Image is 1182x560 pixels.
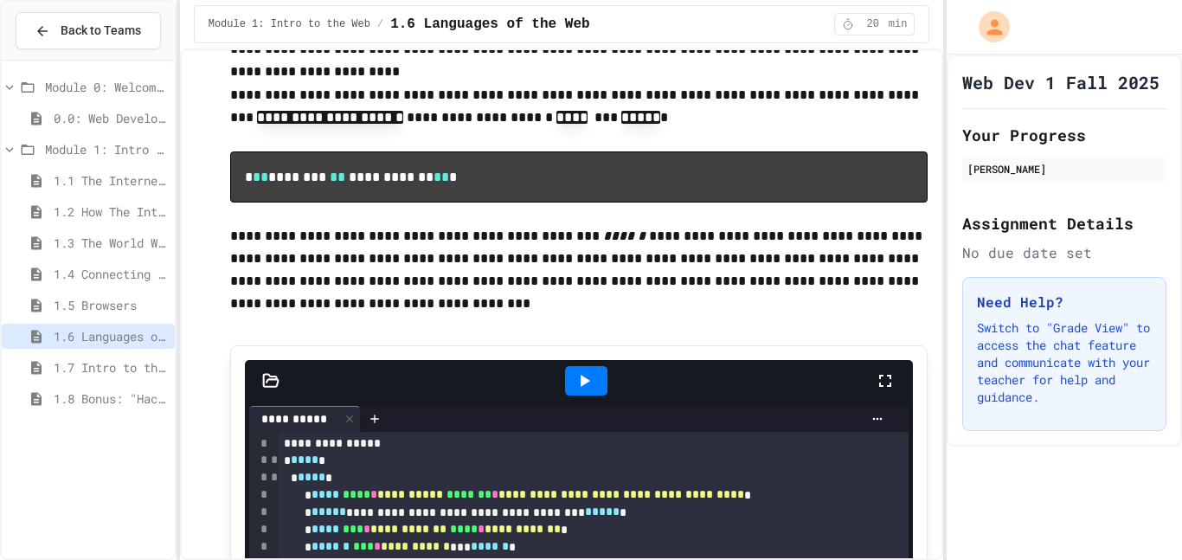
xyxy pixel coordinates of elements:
button: Back to Teams [16,12,161,49]
span: 1.1 The Internet and its Impact on Society [54,171,168,190]
span: / [377,17,383,31]
h2: Assignment Details [962,211,1166,235]
span: 1.6 Languages of the Web [390,14,589,35]
span: min [889,17,908,31]
h1: Web Dev 1 Fall 2025 [962,70,1160,94]
span: 1.2 How The Internet Works [54,203,168,221]
span: 20 [859,17,887,31]
span: 1.8 Bonus: "Hacking" The Web [54,389,168,408]
span: 1.4 Connecting to a Website [54,265,168,283]
div: My Account [960,7,1014,47]
h2: Your Progress [962,123,1166,147]
span: Back to Teams [61,22,141,40]
h3: Need Help? [977,292,1152,312]
span: Module 1: Intro to the Web [209,17,370,31]
span: 1.3 The World Wide Web [54,234,168,252]
span: 0.0: Web Development Syllabus [54,109,168,127]
span: Module 1: Intro to the Web [45,140,168,158]
div: No due date set [962,242,1166,263]
span: 1.5 Browsers [54,296,168,314]
span: Module 0: Welcome to Web Development [45,78,168,96]
p: Switch to "Grade View" to access the chat feature and communicate with your teacher for help and ... [977,319,1152,406]
span: 1.7 Intro to the Web Review [54,358,168,377]
span: 1.6 Languages of the Web [54,327,168,345]
div: [PERSON_NAME] [967,161,1161,177]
